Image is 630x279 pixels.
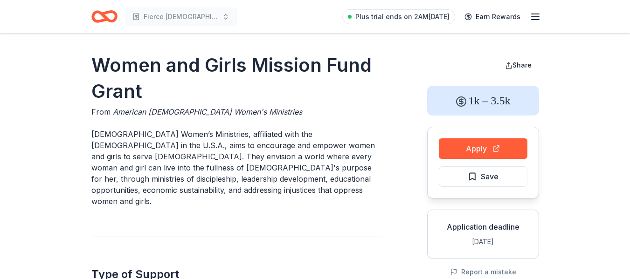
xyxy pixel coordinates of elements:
div: From [91,106,382,117]
button: Apply [439,138,527,159]
div: 1k – 3.5k [427,86,539,116]
span: Fierce [DEMOGRAPHIC_DATA] Nonprofit [144,11,218,22]
p: [DEMOGRAPHIC_DATA] Women’s Ministries, affiliated with the [DEMOGRAPHIC_DATA] in the U.S.A., aims... [91,129,382,207]
span: Share [512,61,532,69]
h1: Women and Girls Mission Fund Grant [91,52,382,104]
button: Save [439,166,527,187]
div: Application deadline [435,221,531,232]
a: Earn Rewards [459,8,526,25]
a: Home [91,6,118,27]
button: Fierce [DEMOGRAPHIC_DATA] Nonprofit [125,7,237,26]
span: Save [481,170,498,183]
span: Plus trial ends on 2AM[DATE] [355,11,450,22]
a: Plus trial ends on 2AM[DATE] [342,9,455,24]
span: American [DEMOGRAPHIC_DATA] Women's Ministries [113,107,302,116]
div: [DATE] [435,236,531,247]
button: Report a mistake [450,266,516,278]
button: Share [498,56,539,75]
